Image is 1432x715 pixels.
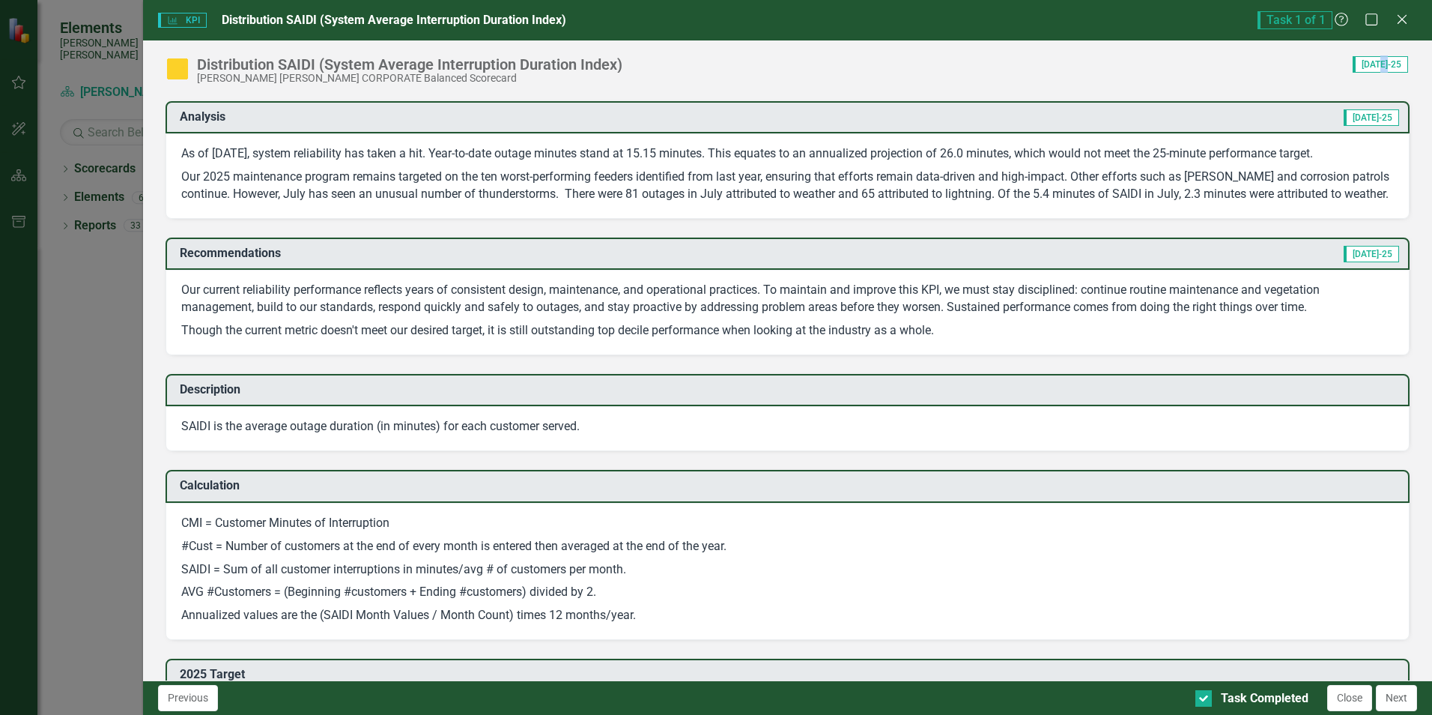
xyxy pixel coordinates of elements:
h3: Calculation [180,479,1401,492]
button: Next [1376,685,1417,711]
span: [DATE]-25 [1353,56,1408,73]
div: Distribution SAIDI (System Average Interruption Duration Index) [197,56,622,73]
span: Task 1 of 1 [1257,11,1332,29]
span: [DATE]-25 [1344,109,1399,126]
h3: Analysis [180,110,723,124]
p: Annualized values are the (SAIDI Month Values / Month Count) times 12 months/year. [181,604,1394,624]
span: Distribution SAIDI (System Average Interruption Duration Index) [222,13,566,27]
h3: Recommendations [180,247,961,260]
p: SAIDI = Sum of all customer interruptions in minutes/avg # of customers per month. [181,558,1394,582]
h3: 2025 Target [180,668,1401,681]
span: KPI [158,13,206,28]
p: #Cust = Number of customers at the end of every month is entered then averaged at the end of the ... [181,535,1394,558]
div: [PERSON_NAME] [PERSON_NAME] CORPORATE Balanced Scorecard [197,73,622,84]
p: SAIDI is the average outage duration (in minutes) for each customer served. [181,418,1394,435]
p: As of [DATE], system reliability has taken a hit. Year-to-date outage minutes stand at 15.15 minu... [181,145,1394,166]
h3: Description [180,383,1401,396]
p: AVG #Customers = (Beginning #customers + Ending #customers) divided by 2. [181,581,1394,604]
img: Caution [166,57,189,81]
p: CMI = Customer Minutes of Interruption [181,515,1394,535]
p: Our current reliability performance reflects years of consistent design, maintenance, and operati... [181,282,1394,319]
p: Our 2025 maintenance program remains targeted on the ten worst-performing feeders identified from... [181,166,1394,203]
button: Previous [158,685,218,711]
div: Task Completed [1221,690,1308,708]
span: [DATE]-25 [1344,246,1399,262]
p: Though the current metric doesn't meet our desired target, it is still outstanding top decile per... [181,319,1394,340]
button: Close [1327,685,1372,711]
